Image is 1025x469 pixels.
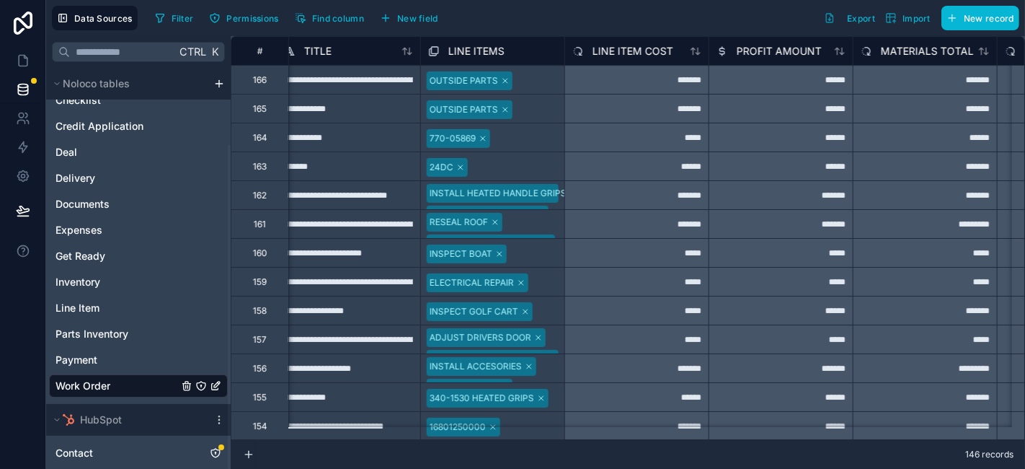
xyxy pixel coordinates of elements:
a: Expenses [56,223,178,237]
span: Payment [56,353,97,367]
div: ELECTRICAL REPAIR [430,276,514,289]
div: REPLACE [PERSON_NAME] [430,237,541,250]
a: New record [936,6,1019,30]
div: 157 [253,334,267,346]
button: Data Sources [52,6,138,30]
span: Import [902,13,931,24]
span: New record [964,13,1014,24]
span: Ctrl [178,43,208,61]
div: Payment [49,349,228,372]
div: # [242,45,278,56]
div: Parts Inventory [49,323,228,346]
span: New field [397,13,438,24]
button: Export [819,6,880,30]
span: Line Item [56,301,99,315]
div: 155 [253,392,267,403]
button: Import [880,6,936,30]
div: ADJUST DRIVERS DOOR [430,331,531,344]
div: REPAIR OIL LEAK AT FRONT DIFFERENTIAL [430,353,605,366]
a: Deal [56,145,178,159]
div: 160 [253,247,267,259]
div: INSTALL HEATED HANDLE GRIPS [430,187,567,200]
div: 159 [253,276,267,288]
span: MATERIALS TOTAL [881,44,974,58]
div: OUTSIDE PARTS [430,382,498,395]
div: 166 [253,74,267,86]
div: 24DC [430,161,453,174]
span: Work Order [56,379,110,393]
span: Data Sources [74,13,133,24]
span: Get Ready [56,249,105,263]
span: TITLE [304,44,332,58]
div: Get Ready [49,245,228,268]
div: 162 [253,190,267,201]
div: Expenses [49,219,228,242]
a: Contact [56,446,192,460]
a: Inventory [56,275,178,289]
span: Delivery [56,171,95,185]
div: Inventory [49,271,228,294]
div: RESEAL ROOF [430,216,488,229]
div: 163 [253,161,267,172]
div: OUTSIDE PARTS [430,74,498,87]
div: Contact [49,442,228,465]
div: Delivery [49,167,228,190]
div: 340-1530 HEATED GRIPS [430,209,534,222]
div: Deal [49,141,228,164]
span: Credit Application [56,119,143,133]
div: Work Order [49,374,228,398]
a: Payment [56,353,178,367]
button: Filter [149,7,199,29]
a: Parts Inventory [56,327,178,341]
div: INSTALL ACCESORIES [430,360,522,373]
div: 161 [254,219,266,230]
div: 158 [253,305,267,317]
button: Find column [290,7,369,29]
div: Line Item [49,297,228,320]
div: 154 [253,421,267,432]
div: 164 [253,132,267,144]
a: Credit Application [56,119,178,133]
span: Checklist [56,93,101,108]
span: PROFIT AMOUNT [737,44,822,58]
button: Permissions [204,7,283,29]
span: Noloco tables [63,76,130,91]
div: OUTSIDE PARTS [430,103,498,116]
button: New field [375,7,443,29]
a: Checklist [56,93,178,108]
div: 156 [253,363,267,374]
span: Parts Inventory [56,327,128,341]
span: K [210,47,220,57]
a: Get Ready [56,249,178,263]
img: HubSpot logo [63,414,74,426]
span: Inventory [56,275,100,289]
span: Export [847,13,875,24]
span: Documents [56,197,110,211]
div: INSPECT GOLF CART [430,305,518,318]
button: New record [941,6,1019,30]
a: Permissions [204,7,289,29]
span: Permissions [226,13,278,24]
span: Find column [312,13,364,24]
span: HubSpot [80,413,122,427]
span: 146 records [965,449,1013,460]
div: 16801250000 [430,421,486,434]
div: Checklist [49,89,228,112]
a: Line Item [56,301,178,315]
a: Documents [56,197,178,211]
div: INSPECT BOAT [430,247,492,260]
button: HubSpot logoHubSpot [49,410,208,430]
span: Expenses [56,223,102,237]
span: LINE ITEM COST [593,44,673,58]
div: 340-1530 HEATED GRIPS [430,392,534,405]
div: 770-05869 [430,132,476,145]
span: Deal [56,145,77,159]
span: Filter [172,13,194,24]
a: Delivery [56,171,178,185]
span: LINE ITEMS [448,44,505,58]
button: Noloco tables [49,74,208,94]
a: Work Order [56,379,178,393]
div: Credit Application [49,115,228,138]
div: Documents [49,193,228,216]
div: 165 [253,103,267,115]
